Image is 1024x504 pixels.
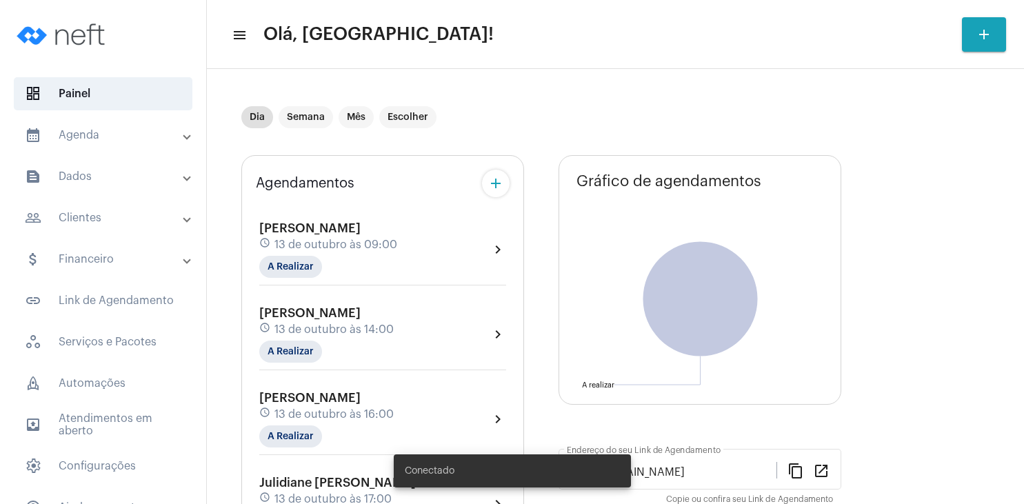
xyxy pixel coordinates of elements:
mat-expansion-panel-header: sidenav iconFinanceiro [8,243,206,276]
mat-chip: Escolher [379,106,436,128]
span: 13 de outubro às 14:00 [274,323,394,336]
mat-icon: sidenav icon [25,251,41,268]
mat-expansion-panel-header: sidenav iconAgenda [8,119,206,152]
span: Atendimentos em aberto [14,408,192,441]
mat-chip: A Realizar [259,341,322,363]
mat-icon: schedule [259,322,272,337]
span: sidenav icon [25,458,41,474]
mat-chip: Semana [279,106,333,128]
span: sidenav icon [25,85,41,102]
mat-icon: add [976,26,992,43]
span: Painel [14,77,192,110]
span: sidenav icon [25,375,41,392]
mat-panel-title: Clientes [25,210,184,226]
span: sidenav icon [25,334,41,350]
span: Agendamentos [256,176,354,191]
span: 13 de outubro às 09:00 [274,239,397,251]
mat-chip: Mês [339,106,374,128]
mat-icon: sidenav icon [25,168,41,185]
span: [PERSON_NAME] [259,222,361,234]
span: Gráfico de agendamentos [576,173,761,190]
span: Automações [14,367,192,400]
span: Link de Agendamento [14,284,192,317]
mat-chip: A Realizar [259,256,322,278]
mat-icon: add [488,175,504,192]
mat-icon: chevron_right [490,326,506,343]
mat-icon: sidenav icon [25,292,41,309]
span: Serviços e Pacotes [14,325,192,359]
span: 13 de outubro às 16:00 [274,408,394,421]
mat-panel-title: Financeiro [25,251,184,268]
mat-icon: sidenav icon [25,127,41,143]
mat-icon: content_copy [787,462,804,478]
mat-icon: schedule [259,237,272,252]
mat-icon: open_in_new [813,462,830,478]
mat-chip: Dia [241,106,273,128]
mat-expansion-panel-header: sidenav iconDados [8,160,206,193]
mat-icon: sidenav icon [232,27,245,43]
mat-chip: A Realizar [259,425,322,447]
mat-icon: sidenav icon [25,416,41,433]
mat-panel-title: Agenda [25,127,184,143]
img: logo-neft-novo-2.png [11,7,114,62]
mat-icon: sidenav icon [25,210,41,226]
span: [PERSON_NAME] [259,307,361,319]
mat-icon: schedule [259,407,272,422]
span: Julidiane [PERSON_NAME] [259,476,416,489]
span: [PERSON_NAME] [259,392,361,404]
mat-icon: chevron_right [490,411,506,427]
span: Conectado [405,464,454,478]
text: A realizar [582,381,614,389]
mat-expansion-panel-header: sidenav iconClientes [8,201,206,234]
mat-icon: chevron_right [490,241,506,258]
mat-panel-title: Dados [25,168,184,185]
input: Link [567,466,776,478]
span: Configurações [14,450,192,483]
span: Olá, [GEOGRAPHIC_DATA]! [263,23,494,46]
